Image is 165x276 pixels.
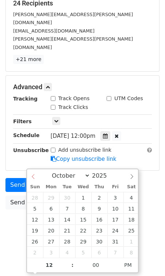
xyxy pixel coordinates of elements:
[13,118,32,124] strong: Filters
[107,225,123,236] span: October 24, 2025
[91,214,107,225] span: October 16, 2025
[114,95,143,102] label: UTM Codes
[91,236,107,247] span: October 30, 2025
[13,12,133,26] small: [PERSON_NAME][EMAIL_ADDRESS][PERSON_NAME][DOMAIN_NAME]
[58,95,90,102] label: Track Opens
[5,196,61,209] a: Send Test Email
[58,146,112,154] label: Add unsubscribe link
[118,258,138,272] span: Click to toggle
[75,185,91,189] span: Wed
[91,185,107,189] span: Thu
[43,225,59,236] span: October 20, 2025
[123,185,139,189] span: Sat
[13,36,133,50] small: [PERSON_NAME][EMAIL_ADDRESS][PERSON_NAME][DOMAIN_NAME]
[123,236,139,247] span: November 1, 2025
[90,172,116,179] input: Year
[128,241,165,276] div: Widget de chat
[27,185,43,189] span: Sun
[107,214,123,225] span: October 17, 2025
[75,214,91,225] span: October 15, 2025
[13,28,95,34] small: [EMAIL_ADDRESS][DOMAIN_NAME]
[91,247,107,258] span: November 6, 2025
[107,203,123,214] span: October 10, 2025
[27,247,43,258] span: November 2, 2025
[74,258,118,272] input: Minute
[75,203,91,214] span: October 8, 2025
[43,203,59,214] span: October 6, 2025
[75,236,91,247] span: October 29, 2025
[128,241,165,276] iframe: Chat Widget
[59,214,75,225] span: October 14, 2025
[13,147,49,153] strong: Unsubscribe
[43,247,59,258] span: November 3, 2025
[91,192,107,203] span: October 2, 2025
[107,185,123,189] span: Fri
[27,214,43,225] span: October 12, 2025
[27,258,72,272] input: Hour
[75,192,91,203] span: October 1, 2025
[91,203,107,214] span: October 9, 2025
[59,247,75,258] span: November 4, 2025
[51,156,116,162] a: Copy unsubscribe link
[91,225,107,236] span: October 23, 2025
[13,132,39,138] strong: Schedule
[43,236,59,247] span: October 27, 2025
[59,225,75,236] span: October 21, 2025
[59,185,75,189] span: Tue
[123,214,139,225] span: October 18, 2025
[27,203,43,214] span: October 5, 2025
[13,55,44,64] a: +21 more
[107,192,123,203] span: October 3, 2025
[123,247,139,258] span: November 8, 2025
[58,103,88,111] label: Track Clicks
[75,247,91,258] span: November 5, 2025
[72,258,74,272] span: :
[107,236,123,247] span: October 31, 2025
[27,225,43,236] span: October 19, 2025
[107,247,123,258] span: November 7, 2025
[75,225,91,236] span: October 22, 2025
[27,236,43,247] span: October 26, 2025
[13,83,152,91] h5: Advanced
[51,133,96,139] span: [DATE] 12:00pm
[59,192,75,203] span: September 30, 2025
[43,214,59,225] span: October 13, 2025
[59,203,75,214] span: October 7, 2025
[123,203,139,214] span: October 11, 2025
[123,192,139,203] span: October 4, 2025
[43,192,59,203] span: September 29, 2025
[13,96,38,102] strong: Tracking
[43,185,59,189] span: Mon
[27,192,43,203] span: September 28, 2025
[59,236,75,247] span: October 28, 2025
[123,225,139,236] span: October 25, 2025
[5,178,88,192] a: Send on [DATE] 12:00pm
